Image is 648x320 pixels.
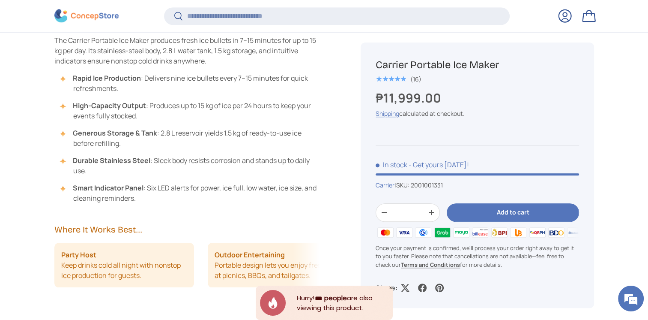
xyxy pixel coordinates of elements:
[73,73,141,83] strong: Rapid Ice Production
[547,226,566,239] img: bdo
[376,283,397,293] p: Share:
[401,260,460,268] a: Terms and Conditions
[63,155,320,176] li: : Sleek body resists corrosion and stands up to daily use.
[376,226,394,239] img: master
[208,243,348,287] li: Portable design lets you enjoy fresh ice at picnics, BBQs, and tailgates.
[566,226,585,239] img: metrobank
[395,226,414,239] img: visa
[414,226,433,239] img: gcash
[394,181,443,189] span: |
[376,109,399,118] a: Shipping
[73,156,150,165] strong: Durable Stainless Steel
[50,102,118,188] span: We're online!
[45,48,144,59] div: Chat with us now
[410,76,421,82] div: (16)
[61,250,96,260] strong: Party Host
[433,226,451,239] img: grabpay
[54,243,194,287] li: Keep drinks cold all night with nonstop ice production for guests.
[63,183,320,203] li: : Six LED alerts for power, ice full, low water, ice size, and cleaning reminders.
[215,250,285,260] strong: Outdoor Entertaining
[376,181,394,189] a: Carrier
[54,9,119,23] img: ConcepStore
[4,222,163,252] textarea: Type your message and hit 'Enter'
[411,181,443,189] span: 2001001331
[376,89,443,106] strong: ₱11,999.00
[376,58,579,71] h1: Carrier Portable Ice Maker
[376,75,406,83] span: ★★★★★
[409,160,469,169] p: - Get yours [DATE]!
[63,100,320,121] li: : Produces up to 15 kg of ice per 24 hours to keep your events fully stocked.
[509,226,528,239] img: ubp
[140,4,161,25] div: Minimize live chat window
[376,160,407,169] span: In stock
[54,224,320,236] h2: Where It Works Best...
[73,183,143,193] strong: Smart Indicator Panel
[376,109,579,118] div: calculated at checkout.
[388,286,393,290] div: Close
[447,203,579,222] button: Add to cart
[376,75,406,83] div: 5.0 out of 5.0 stars
[490,226,509,239] img: bpi
[396,181,409,189] span: SKU:
[376,74,421,83] a: 5.0 out of 5.0 stars (16)
[471,226,490,239] img: billease
[63,73,320,94] li: : Delivers nine ice bullets every 7–15 minutes for quick refreshments.
[452,226,471,239] img: maya
[73,128,157,138] strong: Generous Storage & Tank
[528,226,546,239] img: qrph
[73,101,146,110] strong: High-Capacity Output
[376,244,579,269] p: Once your payment is confirmed, we'll process your order right away to get it to you faster. Plea...
[63,128,320,148] li: : 2.8 L reservoir yields 1.5 kg of ready-to-use ice before refilling.
[54,36,316,66] span: The Carrier Portable Ice Maker produces fresh ice bullets in 7–15 minutes for up to 15 kg per day...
